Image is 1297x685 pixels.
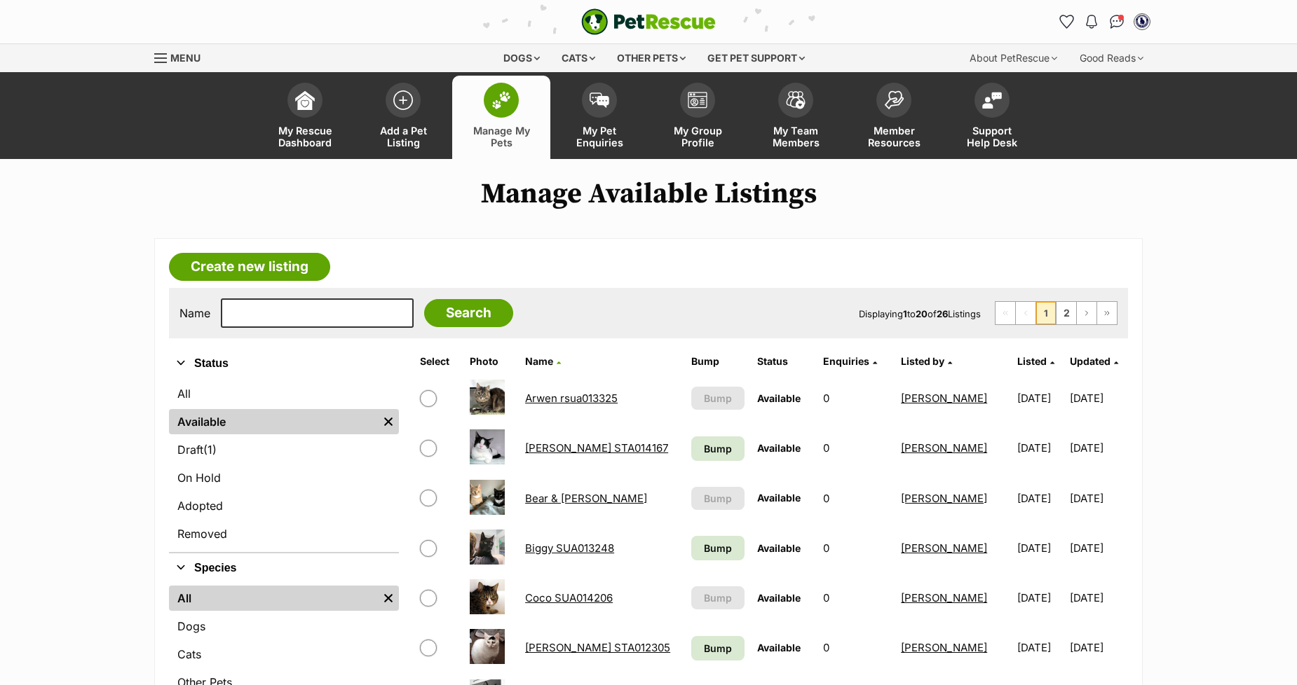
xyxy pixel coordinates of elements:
[525,441,668,455] a: [PERSON_NAME] STA014167
[525,591,613,604] a: Coco SUA014206
[393,90,413,110] img: add-pet-listing-icon-0afa8454b4691262ce3f59096e99ab1cd57d4a30225e0717b998d2c9b9846f56.svg
[817,524,894,572] td: 0
[862,125,925,148] span: Member Resources
[525,355,553,367] span: Name
[901,641,987,654] a: [PERSON_NAME]
[817,374,894,422] td: 0
[752,350,816,373] th: Status
[1070,623,1127,672] td: [DATE]
[1012,574,1068,622] td: [DATE]
[154,44,210,69] a: Menu
[169,493,399,518] a: Adopted
[757,442,801,454] span: Available
[169,253,330,281] a: Create new listing
[169,437,399,462] a: Draft
[817,574,894,622] td: 0
[378,409,399,434] a: Remove filter
[704,391,732,406] span: Bump
[1012,424,1068,472] td: [DATE]
[1070,574,1127,622] td: [DATE]
[691,387,745,410] button: Bump
[424,299,513,327] input: Search
[590,92,609,108] img: pet-enquiries-icon-7e3ad2cf08bfb03b45e93fb7055b45f3efa6380592205ae92323e6603595dc1f.svg
[1131,11,1153,33] button: My account
[494,44,550,72] div: Dogs
[704,491,732,506] span: Bump
[960,125,1024,148] span: Support Help Desk
[568,125,631,148] span: My Pet Enquiries
[170,52,201,64] span: Menu
[1016,302,1035,324] span: Previous page
[169,642,399,667] a: Cats
[1070,374,1127,422] td: [DATE]
[295,90,315,110] img: dashboard-icon-eb2f2d2d3e046f16d808141f083e7271f6b2e854fb5c12c21221c1fb7104beca.svg
[169,354,399,373] button: Status
[686,350,750,373] th: Bump
[1070,424,1127,472] td: [DATE]
[452,76,550,159] a: Manage My Pets
[688,92,707,109] img: group-profile-icon-3fa3cf56718a62981997c0bc7e787c4b2cf8bcc04b72c1350f741eb67cf2f40e.svg
[464,350,519,373] th: Photo
[1012,524,1068,572] td: [DATE]
[996,302,1015,324] span: First page
[552,44,605,72] div: Cats
[550,76,648,159] a: My Pet Enquiries
[823,355,877,367] a: Enquiries
[757,592,801,604] span: Available
[757,542,801,554] span: Available
[1110,15,1125,29] img: chat-41dd97257d64d25036548639549fe6c8038ab92f7586957e7f3b1b290dea8141.svg
[256,76,354,159] a: My Rescue Dashboard
[1097,302,1117,324] a: Last page
[704,641,732,656] span: Bump
[273,125,337,148] span: My Rescue Dashboard
[901,591,987,604] a: [PERSON_NAME]
[901,541,987,555] a: [PERSON_NAME]
[916,308,928,319] strong: 20
[525,541,614,555] a: Biggy SUA013248
[1017,355,1047,367] span: Listed
[169,586,378,611] a: All
[470,125,533,148] span: Manage My Pets
[823,355,869,367] span: translation missing: en.admin.listings.index.attributes.enquiries
[581,8,716,35] a: PetRescue
[169,521,399,546] a: Removed
[1017,355,1054,367] a: Listed
[884,90,904,109] img: member-resources-icon-8e73f808a243e03378d46382f2149f9095a855e16c252ad45f914b54edf8863c.svg
[1036,302,1056,324] span: Page 1
[607,44,695,72] div: Other pets
[995,301,1118,325] nav: Pagination
[1070,44,1153,72] div: Good Reads
[757,642,801,653] span: Available
[1012,623,1068,672] td: [DATE]
[937,308,948,319] strong: 26
[1070,474,1127,523] td: [DATE]
[691,636,745,660] a: Bump
[169,381,399,406] a: All
[169,559,399,577] button: Species
[372,125,435,148] span: Add a Pet Listing
[648,76,747,159] a: My Group Profile
[1135,15,1149,29] img: Alison Thompson profile pic
[817,623,894,672] td: 0
[845,76,943,159] a: Member Resources
[704,441,732,456] span: Bump
[1070,355,1118,367] a: Updated
[901,355,944,367] span: Listed by
[1012,474,1068,523] td: [DATE]
[525,641,670,654] a: [PERSON_NAME] STA012305
[179,307,210,319] label: Name
[525,492,647,505] a: Bear & [PERSON_NAME]
[757,492,801,504] span: Available
[903,308,907,319] strong: 1
[1077,302,1096,324] a: Next page
[169,409,378,434] a: Available
[764,125,827,148] span: My Team Members
[691,586,745,609] button: Bump
[982,92,1002,109] img: help-desk-icon-fdf02630f3aa405de69fd3d07c3f3aa587a6932b1a1747fa1d2bba05be0121f9.svg
[1055,11,1078,33] a: Favourites
[698,44,815,72] div: Get pet support
[354,76,452,159] a: Add a Pet Listing
[491,91,511,109] img: manage-my-pets-icon-02211641906a0b7f246fdf0571729dbe1e7629f14944591b6c1af311fb30b64b.svg
[960,44,1067,72] div: About PetRescue
[691,536,745,560] a: Bump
